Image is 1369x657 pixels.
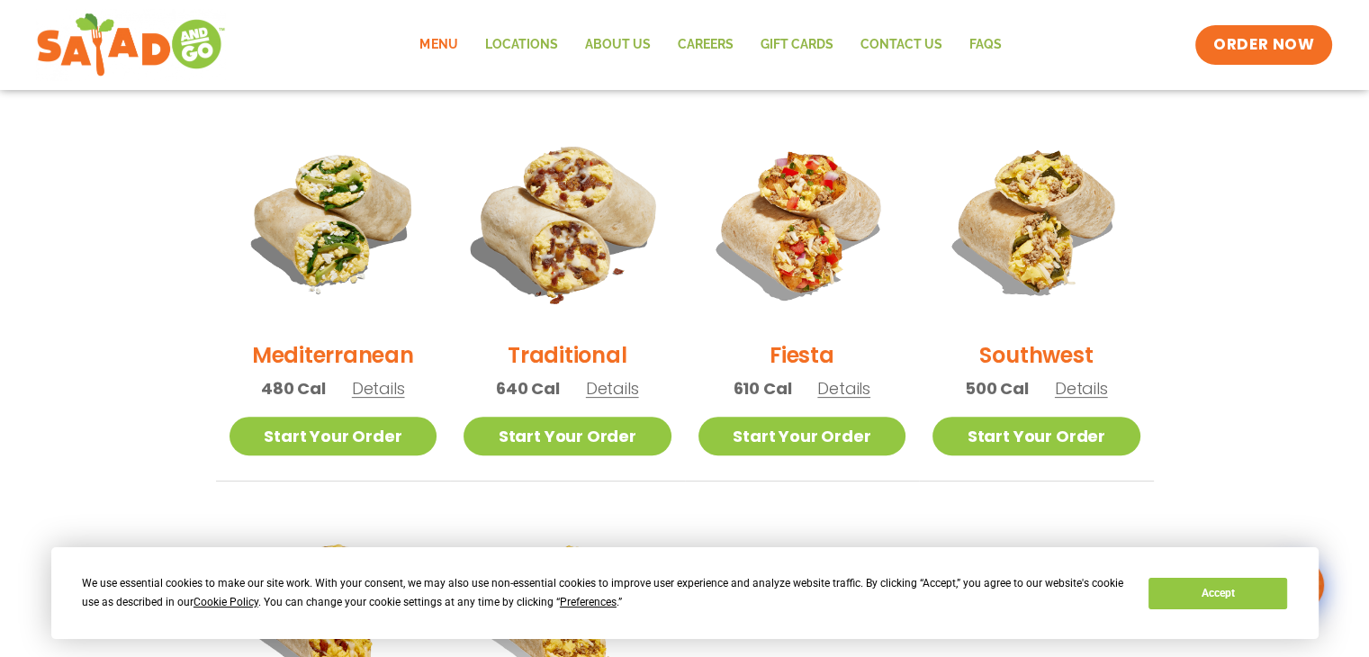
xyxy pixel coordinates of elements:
[1055,377,1108,400] span: Details
[464,417,671,455] a: Start Your Order
[471,24,571,66] a: Locations
[746,24,846,66] a: GIFT CARDS
[846,24,955,66] a: Contact Us
[82,574,1127,612] div: We use essential cookies to make our site work. With your consent, we may also use non-essential ...
[965,376,1029,400] span: 500 Cal
[1148,578,1287,609] button: Accept
[698,118,906,326] img: Product photo for Fiesta
[51,547,1319,639] div: Cookie Consent Prompt
[979,339,1093,371] h2: Southwest
[261,376,326,400] span: 480 Cal
[406,24,1014,66] nav: Menu
[1213,34,1314,56] span: ORDER NOW
[817,377,870,400] span: Details
[36,9,226,81] img: new-SAG-logo-768×292
[932,118,1140,326] img: Product photo for Southwest
[1195,25,1332,65] a: ORDER NOW
[560,596,617,608] span: Preferences
[352,377,405,400] span: Details
[496,376,560,400] span: 640 Cal
[955,24,1014,66] a: FAQs
[586,377,639,400] span: Details
[230,417,437,455] a: Start Your Order
[932,417,1140,455] a: Start Your Order
[770,339,834,371] h2: Fiesta
[252,339,414,371] h2: Mediterranean
[663,24,746,66] a: Careers
[571,24,663,66] a: About Us
[508,339,626,371] h2: Traditional
[406,24,471,66] a: Menu
[230,118,437,326] img: Product photo for Mediterranean Breakfast Burrito
[194,596,258,608] span: Cookie Policy
[734,376,792,400] span: 610 Cal
[698,417,906,455] a: Start Your Order
[446,100,689,344] img: Product photo for Traditional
